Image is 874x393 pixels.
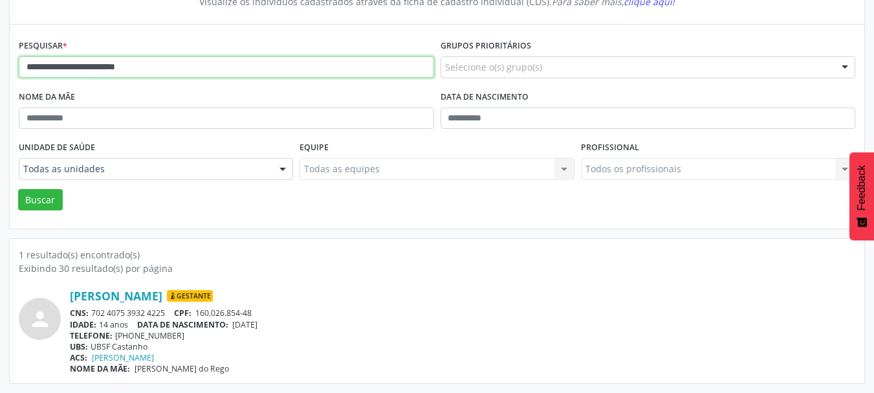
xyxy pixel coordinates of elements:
[92,352,154,363] a: [PERSON_NAME]
[174,308,191,319] span: CPF:
[581,138,639,158] label: Profissional
[70,319,96,330] span: IDADE:
[445,60,542,74] span: Selecione o(s) grupo(s)
[19,87,75,107] label: Nome da mãe
[195,308,252,319] span: 160.026.854-48
[19,248,855,262] div: 1 resultado(s) encontrado(s)
[849,152,874,240] button: Feedback - Mostrar pesquisa
[135,363,229,374] span: [PERSON_NAME] do Rego
[19,138,95,158] label: Unidade de saúde
[856,165,868,210] span: Feedback
[70,363,130,374] span: NOME DA MÃE:
[18,189,63,211] button: Buscar
[19,36,67,56] label: Pesquisar
[137,319,228,330] span: DATA DE NASCIMENTO:
[70,308,89,319] span: CNS:
[167,290,213,302] span: Gestante
[300,138,329,158] label: Equipe
[28,308,52,331] i: person
[19,262,855,275] div: Exibindo 30 resultado(s) por página
[70,330,855,341] div: [PHONE_NUMBER]
[70,308,855,319] div: 702 4075 3932 4225
[232,319,257,330] span: [DATE]
[70,352,87,363] span: ACS:
[70,341,855,352] div: UBSF Castanho
[70,330,113,341] span: TELEFONE:
[23,163,267,175] span: Todas as unidades
[441,87,529,107] label: Data de nascimento
[441,36,531,56] label: Grupos prioritários
[70,319,855,330] div: 14 anos
[70,341,88,352] span: UBS:
[70,289,162,303] a: [PERSON_NAME]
